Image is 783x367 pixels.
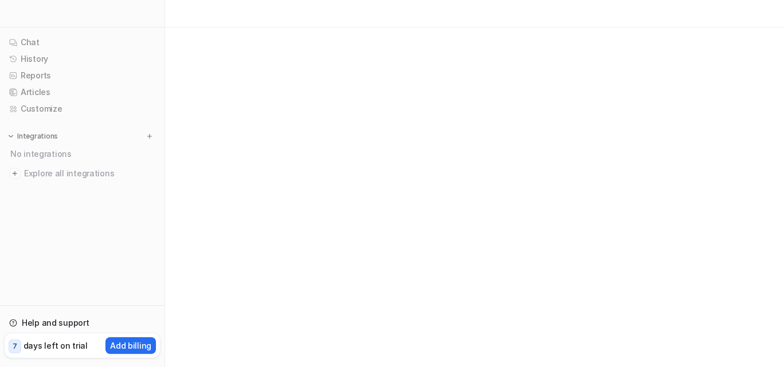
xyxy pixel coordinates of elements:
[5,315,160,331] a: Help and support
[7,132,15,140] img: expand menu
[5,101,160,117] a: Customize
[5,165,160,181] a: Explore all integrations
[24,164,155,183] span: Explore all integrations
[24,340,88,352] p: days left on trial
[105,337,156,354] button: Add billing
[110,340,151,352] p: Add billing
[5,51,160,67] a: History
[13,341,17,352] p: 7
[9,168,21,179] img: explore all integrations
[5,84,160,100] a: Articles
[146,132,154,140] img: menu_add.svg
[7,144,160,163] div: No integrations
[5,68,160,84] a: Reports
[5,131,61,142] button: Integrations
[5,34,160,50] a: Chat
[17,132,58,141] p: Integrations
